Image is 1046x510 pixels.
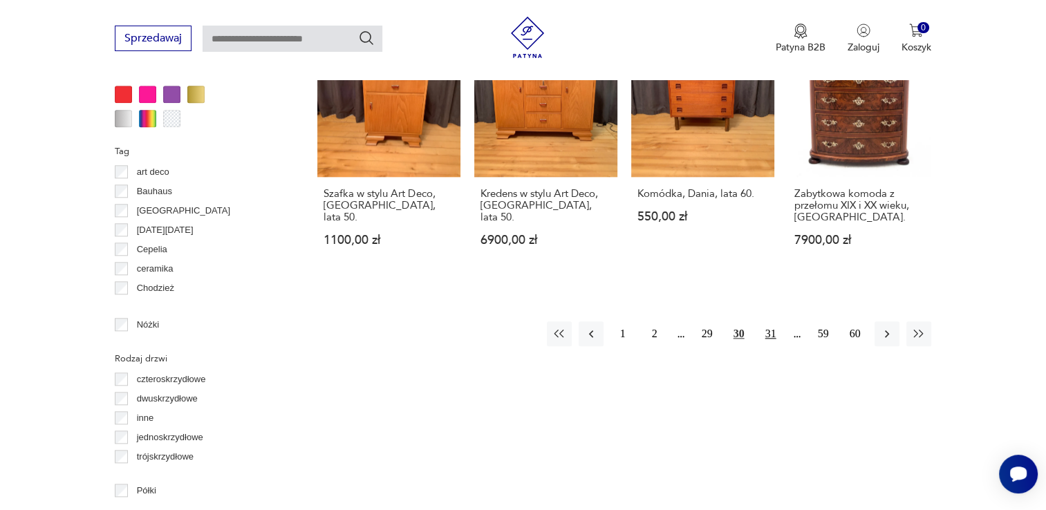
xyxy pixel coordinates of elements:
[137,223,194,238] p: [DATE][DATE]
[115,35,192,44] a: Sprzedawaj
[788,34,931,273] a: Zabytkowa komoda z przełomu XIX i XX wieku, Europa Północna.Zabytkowa komoda z przełomu XIX i XX ...
[848,23,879,54] button: Zaloguj
[137,281,174,296] p: Chodzież
[794,23,807,39] img: Ikona medalu
[848,41,879,54] p: Zaloguj
[137,449,194,464] p: trójskrzydłowe
[480,234,611,246] p: 6900,00 zł
[115,144,284,159] p: Tag
[115,351,284,366] p: Rodzaj drzwi
[999,455,1038,493] iframe: Smartsupp widget button
[137,184,172,199] p: Bauhaus
[137,300,171,315] p: Ćmielów
[794,188,925,223] h3: Zabytkowa komoda z przełomu XIX i XX wieku, [GEOGRAPHIC_DATA].
[474,34,617,273] a: Kredens w stylu Art Deco, Austria, lata 50.Kredens w stylu Art Deco, [GEOGRAPHIC_DATA], lata 50.6...
[727,321,751,346] button: 30
[137,372,206,387] p: czteroskrzydłowe
[480,188,611,223] h3: Kredens w stylu Art Deco, [GEOGRAPHIC_DATA], lata 50.
[794,234,925,246] p: 7900,00 zł
[610,321,635,346] button: 1
[637,188,768,200] h3: Komódka, Dania, lata 60.
[137,391,198,406] p: dwuskrzydłowe
[695,321,720,346] button: 29
[811,321,836,346] button: 59
[137,410,154,426] p: inne
[843,321,868,346] button: 60
[324,188,454,223] h3: Szafka w stylu Art Deco, [GEOGRAPHIC_DATA], lata 50.
[776,23,825,54] a: Ikona medaluPatyna B2B
[324,234,454,246] p: 1100,00 zł
[137,242,167,257] p: Cepelia
[909,23,923,37] img: Ikona koszyka
[137,483,156,498] p: Półki
[642,321,667,346] button: 2
[637,211,768,223] p: 550,00 zł
[917,22,929,34] div: 0
[776,41,825,54] p: Patyna B2B
[137,261,174,276] p: ceramika
[137,203,230,218] p: [GEOGRAPHIC_DATA]
[776,23,825,54] button: Patyna B2B
[902,23,931,54] button: 0Koszyk
[115,26,192,51] button: Sprzedawaj
[137,164,169,180] p: art deco
[902,41,931,54] p: Koszyk
[317,34,460,273] a: Szafka w stylu Art Deco, Austria, lata 50.Szafka w stylu Art Deco, [GEOGRAPHIC_DATA], lata 50.110...
[137,317,160,332] p: Nóżki
[358,30,375,46] button: Szukaj
[631,34,774,273] a: Komódka, Dania, lata 60.Komódka, Dania, lata 60.550,00 zł
[507,17,548,58] img: Patyna - sklep z meblami i dekoracjami vintage
[137,430,203,445] p: jednoskrzydłowe
[758,321,783,346] button: 31
[857,23,870,37] img: Ikonka użytkownika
